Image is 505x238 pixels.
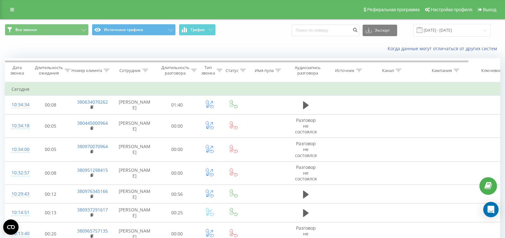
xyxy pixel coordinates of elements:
span: График [191,28,205,32]
span: Разговор не состоялся [295,117,317,135]
td: [PERSON_NAME] [112,96,157,114]
button: Источники трафика [92,24,176,36]
td: 00:25 [157,203,197,222]
span: Выход [483,7,496,12]
span: Реферальная программа [367,7,420,12]
td: 00:13 [31,203,71,222]
a: 380965757135 [77,228,108,234]
td: 01:40 [157,96,197,114]
span: Разговор не состоялся [295,140,317,158]
div: 10:32:57 [12,167,24,179]
div: Тип звонка [201,65,215,76]
div: Канал [382,68,394,73]
a: Когда данные могут отличаться от других систем [388,45,500,52]
td: 00:05 [31,114,71,138]
td: [PERSON_NAME] [112,185,157,203]
div: 10:34:00 [12,143,24,156]
td: 00:00 [157,161,197,185]
button: Экспорт [363,25,397,36]
div: Длительность разговора [161,65,189,76]
span: Настройки профиля [431,7,472,12]
td: 00:08 [31,96,71,114]
div: 10:34:34 [12,99,24,111]
div: Кампания [432,68,452,73]
span: Разговор не состоялся [295,164,317,182]
span: Все звонки [15,27,37,32]
div: Аудиозапись разговора [292,65,323,76]
td: 00:12 [31,185,71,203]
div: Номер клиента [71,68,102,73]
button: График [179,24,216,36]
div: Длительность ожидания [35,65,63,76]
button: Все звонки [5,24,89,36]
td: 00:08 [31,161,71,185]
td: 00:56 [157,185,197,203]
td: [PERSON_NAME] [112,114,157,138]
a: 380976345166 [77,188,108,194]
div: 10:34:18 [12,120,24,132]
div: 10:29:43 [12,188,24,200]
td: 00:00 [157,114,197,138]
div: Имя пула [255,68,274,73]
div: Дата звонка [5,65,29,76]
div: Источник [335,68,355,73]
td: 00:05 [31,138,71,162]
td: 00:00 [157,138,197,162]
td: [PERSON_NAME] [112,203,157,222]
a: 380937291617 [77,207,108,213]
a: 380970070964 [77,143,108,149]
input: Поиск по номеру [292,25,359,36]
td: [PERSON_NAME] [112,161,157,185]
a: 380951298415 [77,167,108,173]
div: Сотрудник [119,68,141,73]
div: 10:14:51 [12,206,24,219]
a: 380445000964 [77,120,108,126]
button: Open CMP widget [3,219,19,235]
td: [PERSON_NAME] [112,138,157,162]
div: Статус [226,68,238,73]
div: Open Intercom Messenger [483,202,499,217]
a: 380634070262 [77,99,108,105]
